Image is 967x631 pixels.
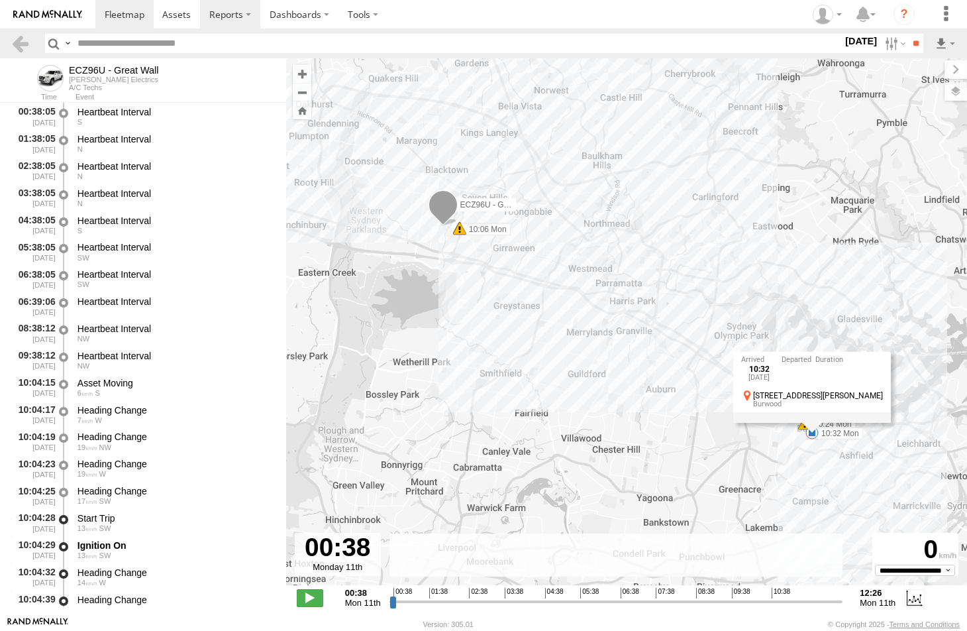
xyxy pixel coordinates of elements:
div: 10:32 [741,365,778,374]
span: Heading: 249 [99,579,106,587]
div: 10:04:25 [DATE] [11,483,57,508]
div: 10:04:28 [DATE] [11,510,57,535]
div: Heading Change [77,458,274,470]
div: Time [11,94,57,101]
div: 02:38:05 [DATE] [11,158,57,183]
span: 01:38 [429,588,448,599]
span: Heading: 208 [99,551,111,559]
span: 14 [77,579,97,587]
div: 08:38:12 [DATE] [11,321,57,345]
div: 06:39:06 [DATE] [11,294,57,318]
span: Mon 11th Aug 2025 [860,598,895,608]
div: Event [76,94,286,101]
span: 03:38 [505,588,523,599]
div: 0 [874,535,956,565]
span: 17 [77,497,97,505]
span: 04:38 [545,588,564,599]
div: 00:38:05 [DATE] [11,104,57,129]
div: 10:04:15 [DATE] [11,375,57,400]
img: rand-logo.svg [13,10,82,19]
div: Start Trip [77,512,274,524]
div: Heartbeat Interval [77,350,274,362]
span: Heading: 17 [77,172,83,180]
div: Heartbeat Interval [77,215,274,227]
span: 06:38 [621,588,639,599]
div: [STREET_ADDRESS][PERSON_NAME] [753,392,883,400]
span: 6 [77,389,93,397]
div: ECZ96U - Great Wall - View Asset History [69,65,158,76]
div: Version: 305.01 [423,620,474,628]
span: Heading: 303 [77,362,89,370]
span: Heading: 17 [77,200,83,207]
span: Heading: 166 [77,227,82,235]
div: Heartbeat Interval [77,268,274,280]
label: Search Filter Options [880,34,908,53]
button: Zoom in [293,65,311,83]
div: 06:38:05 [DATE] [11,266,57,291]
button: Zoom out [293,83,311,101]
span: 05:38 [580,588,599,599]
strong: 00:38 [345,588,381,598]
div: 05:38:05 [DATE] [11,240,57,264]
div: Heartbeat Interval [77,241,274,253]
label: Play/Stop [297,589,323,606]
span: 7 [77,416,93,424]
span: Heading: 256 [99,470,106,478]
span: Heading: 283 [77,606,84,614]
div: Heading Change [77,404,274,416]
div: 10:04:39 [DATE] [11,592,57,616]
div: Heading Change [77,431,274,443]
label: Export results as... [934,34,956,53]
div: Heartbeat Interval [77,296,274,308]
div: 10:04:23 [DATE] [11,456,57,481]
span: Mon 11th Aug 2025 [345,598,381,608]
div: Heartbeat Interval [77,160,274,172]
div: Nicole Hunt [808,5,846,25]
span: 13 [77,551,97,559]
div: A/C Techs [69,84,158,91]
span: 00:38 [393,588,412,599]
span: ECZ96U - Great Wall [460,200,535,209]
div: [DATE] [741,374,778,382]
label: 10:24 Mon [805,418,856,430]
span: 09:38 [732,588,750,599]
div: 03:38:05 [DATE] [11,186,57,210]
div: Heartbeat Interval [77,323,274,335]
span: Heading: 201 [95,389,99,397]
div: Asset Moving [77,377,274,389]
span: 19 [77,470,97,478]
span: Heading: 182 [77,118,82,126]
span: Heading: 207 [77,280,89,288]
div: Heading Change [77,567,274,579]
strong: 12:26 [860,588,895,598]
a: Visit our Website [7,618,68,631]
div: 01:38:05 [DATE] [11,131,57,156]
span: Heading: 294 [99,443,111,451]
div: 10:04:17 [DATE] [11,402,57,427]
span: 13 [77,524,97,532]
div: Burwood [753,400,883,408]
span: 10:38 [772,588,790,599]
div: © Copyright 2025 - [828,620,960,628]
span: Heading: 219 [77,254,89,262]
span: Heading: 208 [99,524,111,532]
div: 09:38:12 [DATE] [11,348,57,373]
span: Heading: 303 [77,335,89,343]
div: Heartbeat Interval [77,106,274,118]
div: Heading Change [77,485,274,497]
div: 10:04:29 [DATE] [11,538,57,562]
div: Heartbeat Interval [77,133,274,145]
span: 07:38 [656,588,674,599]
div: 10:04:32 [DATE] [11,565,57,589]
span: 19 [77,443,97,451]
span: Heading: 261 [95,416,101,424]
i: ? [893,4,915,25]
div: Ignition On [77,540,274,551]
label: [DATE] [842,34,880,48]
div: Heartbeat Interval [77,188,274,200]
a: Terms and Conditions [890,620,960,628]
span: 08:38 [696,588,715,599]
button: Zoom Home [293,101,311,119]
div: Heading Change [77,594,274,606]
span: Heading: 17 [77,145,83,153]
